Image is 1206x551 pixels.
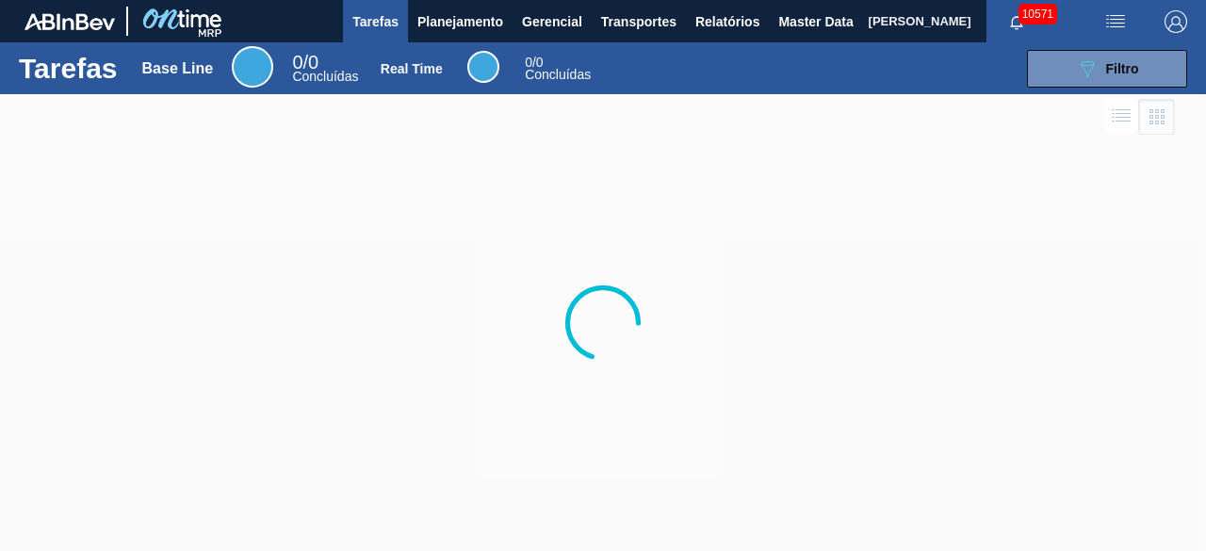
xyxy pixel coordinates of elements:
[1027,50,1187,88] button: Filtro
[232,46,273,88] div: Base Line
[352,10,399,33] span: Tarefas
[24,13,115,30] img: TNhmsLtSVTkK8tSr43FrP2fwEKptu5GPRR3wAAAABJRU5ErkJggg==
[986,8,1047,35] button: Notificações
[292,52,318,73] span: / 0
[525,67,591,82] span: Concluídas
[1106,61,1139,76] span: Filtro
[1104,10,1127,33] img: userActions
[525,55,543,70] span: / 0
[292,55,358,83] div: Base Line
[19,57,118,79] h1: Tarefas
[292,69,358,84] span: Concluídas
[522,10,582,33] span: Gerencial
[525,57,591,81] div: Real Time
[1019,4,1057,24] span: 10571
[601,10,676,33] span: Transportes
[467,51,499,83] div: Real Time
[778,10,853,33] span: Master Data
[381,61,443,76] div: Real Time
[695,10,759,33] span: Relatórios
[292,52,302,73] span: 0
[142,60,214,77] div: Base Line
[417,10,503,33] span: Planejamento
[525,55,532,70] span: 0
[1165,10,1187,33] img: Logout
